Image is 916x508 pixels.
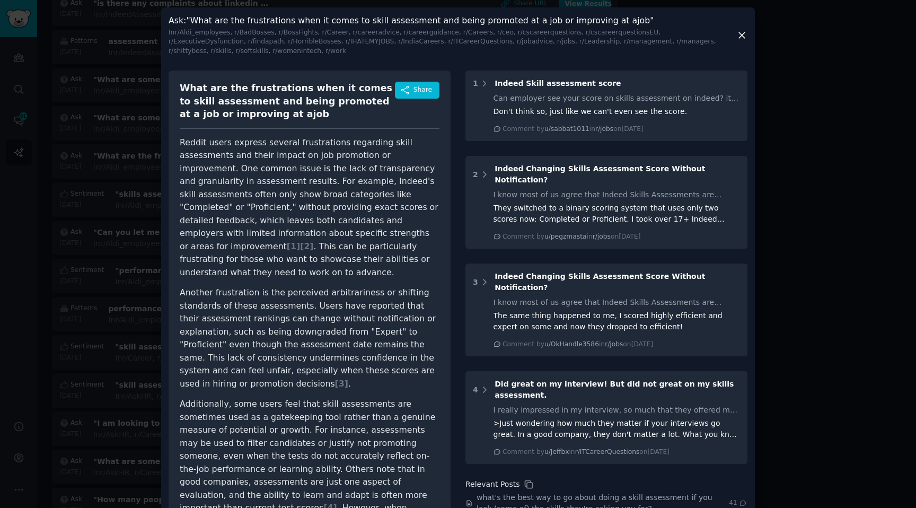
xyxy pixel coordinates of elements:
p: Reddit users express several frustrations regarding skill assessments and their impact on job pro... [180,136,439,279]
div: I know most of us agree that Indeed Skills Assessments are ridiculous, but some of my job applica... [494,189,741,200]
div: >Just wondering how much they matter if your interviews go great. In a good company, they don't m... [494,418,741,440]
span: Indeed Changing Skills Assessment Score Without Notification? [495,272,705,292]
div: Relevant Posts [465,479,519,490]
span: Indeed Changing Skills Assessment Score Without Notification? [495,164,705,184]
span: [ 1 ] [287,241,300,251]
div: 1 [473,78,478,89]
span: r/ITCareerQuestions [575,448,640,456]
span: 41 [729,498,747,508]
span: r/jobs [605,340,623,348]
div: Comment by in on [DATE] [503,448,670,457]
p: Another frustration is the perceived arbitrariness or shifting standards of these assessments. Us... [180,286,439,390]
div: I really impressed in my interview, so much that they offered me a second round with the IT team!... [494,405,741,416]
div: I know most of us agree that Indeed Skills Assessments are ridiculous, but some of my job applica... [494,297,741,308]
div: Don't think so, just like we can't even see the score. [494,106,741,117]
span: Did great on my interview! But did not great on my skills assessment. [495,380,734,399]
span: u/OkHandle3586 [544,340,599,348]
div: 2 [473,169,478,180]
div: 3 [473,277,478,288]
button: Share [395,82,439,99]
span: u/Jeffbx [544,448,569,456]
span: u/sabbat1011 [544,125,589,133]
div: What are the frustrations when it comes to skill assessment and being promoted at a job or improv... [180,82,395,121]
div: They switched to a binary scoring system that uses only two scores now: Completed or Proficient. ... [494,203,741,225]
span: u/pegzmasta [544,233,587,240]
div: In r/Aldi_employees, r/BadBosses, r/BossFights, r/Career, r/careeradvice, r/careerguidance, r/Car... [169,28,736,56]
div: Comment by in on [DATE] [503,232,641,242]
span: Share [413,85,432,95]
span: [ 3 ] [335,379,348,389]
span: r/jobs [593,233,611,240]
div: Can employer see your score on skills assessment on indeed? it says they can but it just gives a ... [494,93,741,104]
div: Comment by in on [DATE] [503,340,653,349]
div: 4 [473,384,478,396]
span: [ 2 ] [300,241,313,251]
span: r/jobs [595,125,613,133]
span: Indeed Skill assessment score [495,79,621,87]
div: Comment by in on [DATE] [503,125,644,134]
div: The same thing happened to me, I scored highly efficient and expert on some and now they dropped ... [494,310,741,332]
h3: Ask : "What are the frustrations when it comes to skill assessment and being promoted at a job or... [169,15,736,56]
